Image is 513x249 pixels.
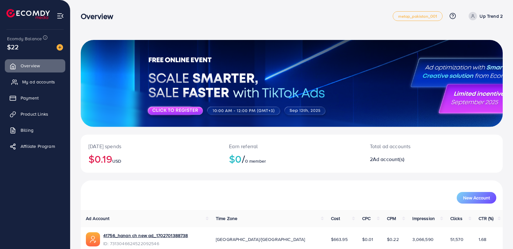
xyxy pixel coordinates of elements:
[216,215,237,222] span: Time Zone
[5,59,65,72] a: Overview
[463,196,490,200] span: New Account
[5,124,65,137] a: Billing
[450,215,463,222] span: Clicks
[21,127,33,133] span: Billing
[5,75,65,88] a: My ad accounts
[88,153,214,165] h2: $0.19
[362,215,371,222] span: CPC
[466,12,503,20] a: Up Trend 2
[387,236,399,243] span: $0.22
[362,236,373,243] span: $0.01
[57,44,63,51] img: image
[229,142,354,150] p: Earn referral
[7,42,19,52] span: $22
[216,236,305,243] span: [GEOGRAPHIC_DATA]/[GEOGRAPHIC_DATA]
[5,140,65,153] a: Affiliate Program
[57,12,64,20] img: menu
[88,142,214,150] p: [DATE] spends
[370,156,460,162] h2: 2
[229,153,354,165] h2: $0
[331,215,340,222] span: Cost
[7,35,42,42] span: Ecomdy Balance
[412,215,435,222] span: Impression
[387,215,396,222] span: CPM
[370,142,460,150] p: Total ad accounts
[112,158,121,164] span: USD
[398,14,437,18] span: metap_pakistan_001
[480,12,503,20] p: Up Trend 2
[22,79,55,85] span: My ad accounts
[81,12,118,21] h3: Overview
[331,236,348,243] span: $663.95
[6,9,50,19] img: logo
[479,236,487,243] span: 1.68
[21,62,40,69] span: Overview
[21,95,39,101] span: Payment
[103,240,188,247] span: ID: 7313046624522092546
[86,232,100,246] img: ic-ads-acc.e4c84228.svg
[5,108,65,120] a: Product Links
[5,91,65,104] a: Payment
[21,143,55,149] span: Affiliate Program
[479,215,494,222] span: CTR (%)
[21,111,48,117] span: Product Links
[457,192,496,204] button: New Account
[86,215,110,222] span: Ad Account
[103,232,188,239] a: 41756_hanan ch new ad_1702701388738
[412,236,433,243] span: 3,066,590
[245,158,266,164] span: 0 member
[486,220,508,244] iframe: Chat
[450,236,463,243] span: 51,570
[242,151,245,166] span: /
[393,11,443,21] a: metap_pakistan_001
[373,156,404,163] span: Ad account(s)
